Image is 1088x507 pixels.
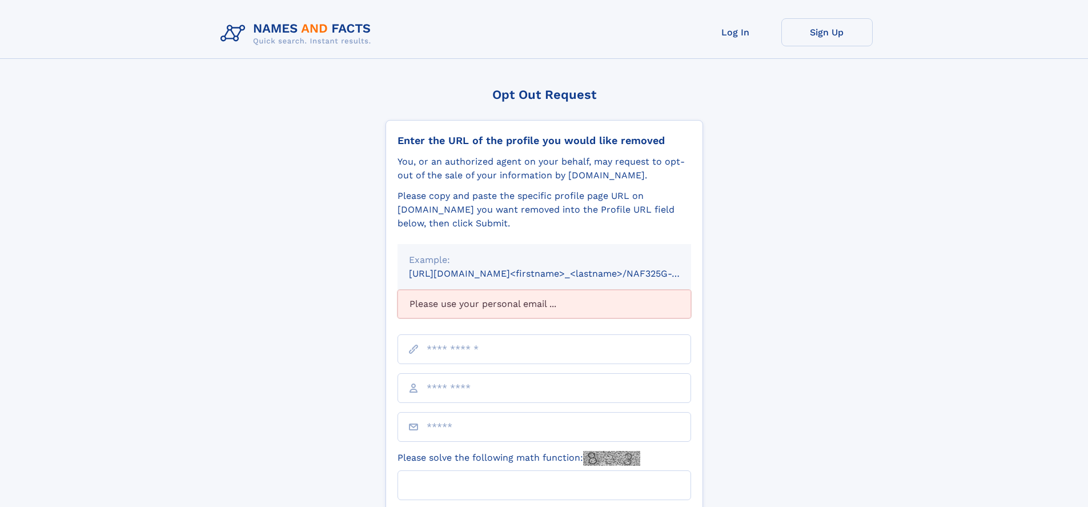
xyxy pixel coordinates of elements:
a: Sign Up [781,18,873,46]
div: Enter the URL of the profile you would like removed [398,134,691,147]
div: Please use your personal email ... [398,290,691,318]
div: Please copy and paste the specific profile page URL on [DOMAIN_NAME] you want removed into the Pr... [398,189,691,230]
div: Example: [409,253,680,267]
small: [URL][DOMAIN_NAME]<firstname>_<lastname>/NAF325G-xxxxxxxx [409,268,713,279]
div: Opt Out Request [386,87,703,102]
a: Log In [690,18,781,46]
img: Logo Names and Facts [216,18,380,49]
div: You, or an authorized agent on your behalf, may request to opt-out of the sale of your informatio... [398,155,691,182]
label: Please solve the following math function: [398,451,640,466]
